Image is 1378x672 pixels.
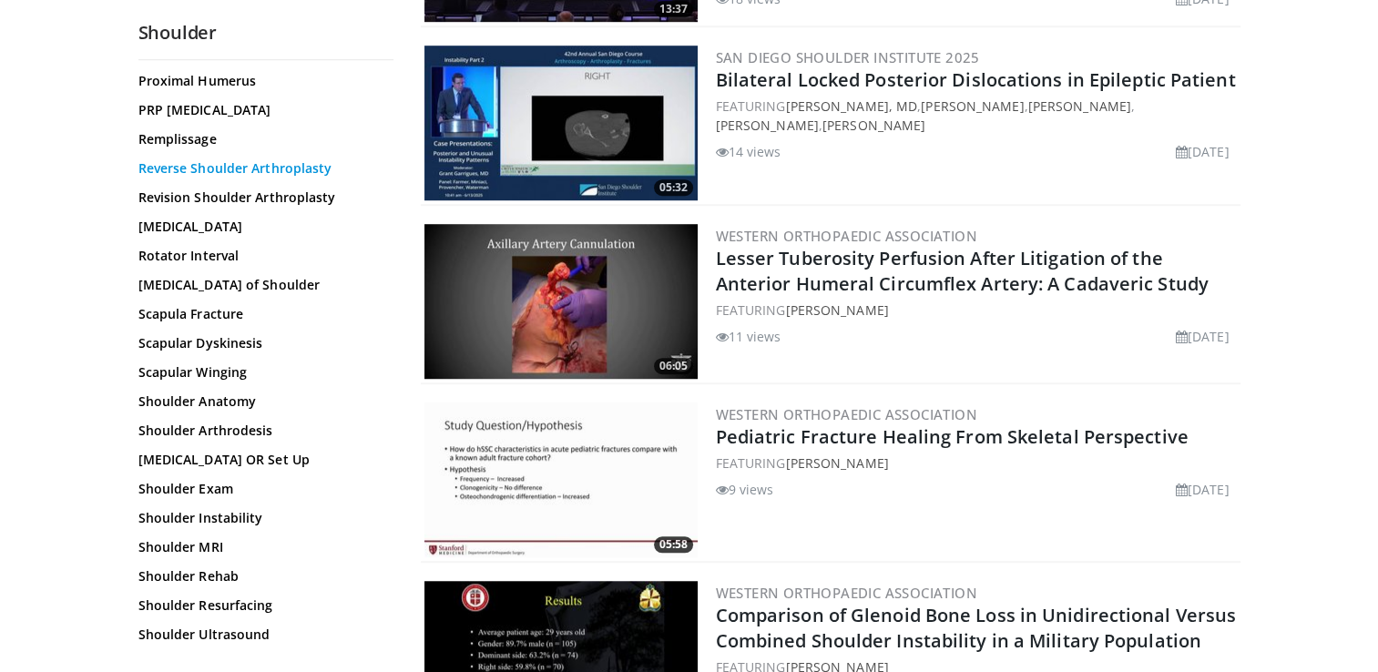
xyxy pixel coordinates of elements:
a: [PERSON_NAME] [921,97,1024,115]
a: Shoulder Arthrodesis [138,422,384,440]
a: Shoulder Exam [138,480,384,498]
a: Shoulder Ultrasound [138,626,384,644]
a: [PERSON_NAME] [1028,97,1131,115]
li: 9 views [716,480,774,499]
a: Western Orthopaedic Association [716,405,977,423]
a: Scapular Winging [138,363,384,382]
a: Scapular Dyskinesis [138,334,384,352]
li: [DATE] [1176,142,1230,161]
a: Bilateral Locked Posterior Dislocations in Epileptic Patient [716,67,1236,92]
a: PRP [MEDICAL_DATA] [138,101,384,119]
div: FEATURING , , , , [716,97,1237,135]
a: [MEDICAL_DATA] of Shoulder [138,276,384,294]
h2: Shoulder [138,21,393,45]
span: 06:05 [654,358,693,374]
a: Rotator Interval [138,247,384,265]
span: 13:37 [654,1,693,17]
a: [PERSON_NAME] [716,117,819,134]
a: [PERSON_NAME] [785,301,888,319]
span: 05:32 [654,179,693,196]
a: Reverse Shoulder Arthroplasty [138,159,384,178]
div: FEATURING [716,300,1237,320]
li: [DATE] [1176,480,1230,499]
a: [PERSON_NAME] [785,454,888,472]
a: 05:58 [424,402,698,557]
img: dd388e6d-4c55-46bc-88fa-d80e2d2c6bfa.300x170_q85_crop-smart_upscale.jpg [424,402,698,557]
a: [PERSON_NAME], MD [785,97,917,115]
a: Revision Shoulder Arthroplasty [138,188,384,207]
a: Pediatric Fracture Healing From Skeletal Perspective [716,424,1189,449]
a: Proximal Humerus [138,72,384,90]
a: Remplissage [138,130,384,148]
a: Lesser Tuberosity Perfusion After Litigation of the Anterior Humeral Circumflex Artery: A Cadaver... [716,246,1209,296]
a: Shoulder MRI [138,538,384,556]
a: Comparison of Glenoid Bone Loss in Unidirectional Versus Combined Shoulder Instability in a Milit... [716,603,1237,653]
img: 1e4eac3b-e90a-4cc2-bb07-42ccc2b4e285.300x170_q85_crop-smart_upscale.jpg [424,224,698,379]
a: Shoulder Instability [138,509,384,527]
a: San Diego Shoulder Institute 2025 [716,48,980,66]
a: Shoulder Rehab [138,567,384,585]
a: 05:32 [424,46,698,200]
a: Western Orthopaedic Association [716,227,977,245]
a: [MEDICAL_DATA] OR Set Up [138,451,384,469]
a: Scapula Fracture [138,305,384,323]
a: Shoulder Resurfacing [138,596,384,615]
a: Shoulder Anatomy [138,392,384,411]
a: Western Orthopaedic Association [716,584,977,602]
span: 05:58 [654,536,693,553]
a: [MEDICAL_DATA] [138,218,384,236]
li: 14 views [716,142,781,161]
li: [DATE] [1176,327,1230,346]
div: FEATURING [716,453,1237,473]
a: [PERSON_NAME] [822,117,925,134]
li: 11 views [716,327,781,346]
img: 62596bc6-63d7-4429-bb8d-708b1a4f69e0.300x170_q85_crop-smart_upscale.jpg [424,46,698,200]
a: 06:05 [424,224,698,379]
